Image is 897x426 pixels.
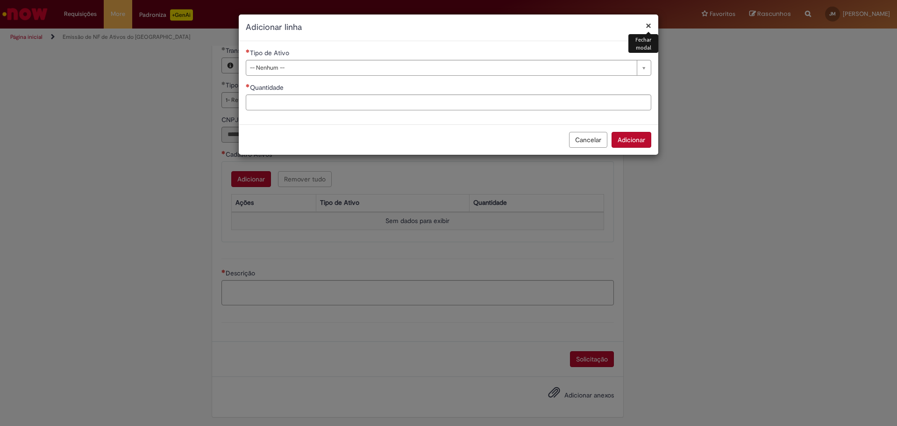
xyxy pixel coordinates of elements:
div: Fechar modal [628,34,658,53]
span: Tipo de Ativo [250,49,291,57]
span: Necessários [246,49,250,53]
span: -- Nenhum -- [250,60,632,75]
span: Quantidade [250,83,285,92]
button: Fechar modal [646,21,651,30]
span: Necessários [246,84,250,87]
button: Cancelar [569,132,607,148]
h2: Adicionar linha [246,22,651,34]
input: Quantidade [246,94,651,110]
button: Adicionar [612,132,651,148]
